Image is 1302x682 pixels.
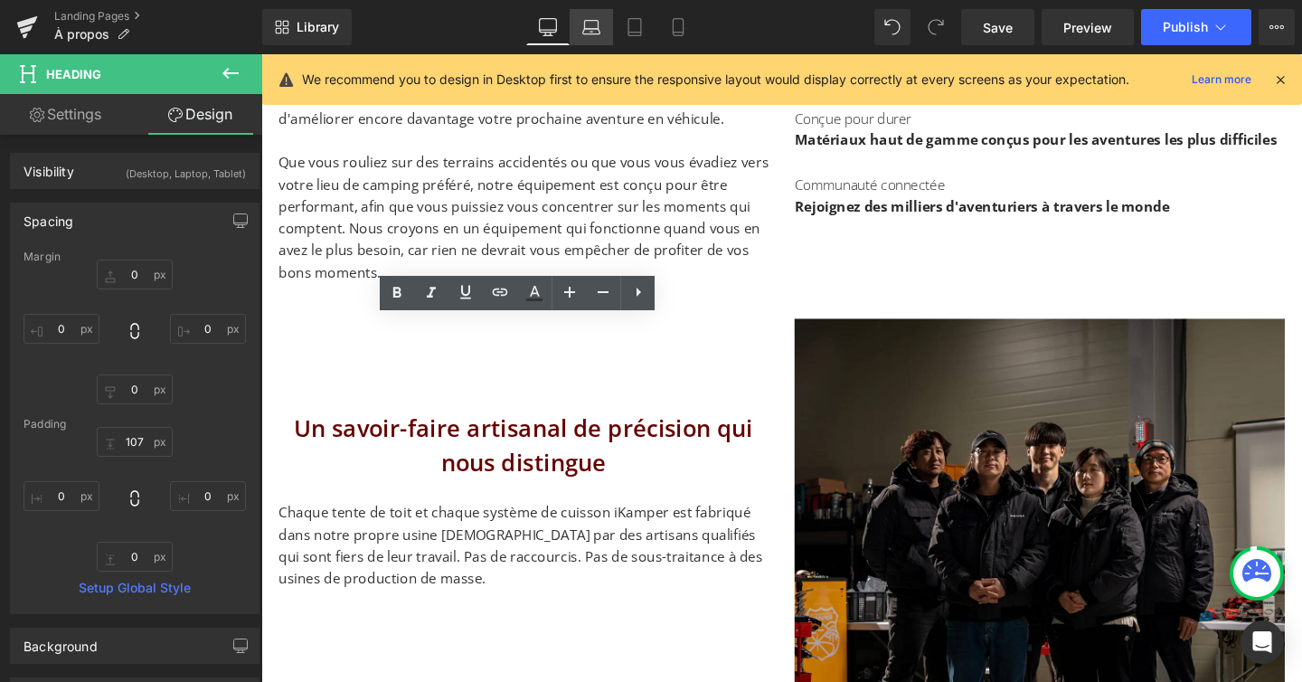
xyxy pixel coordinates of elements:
[874,9,910,45] button: Undo
[262,9,352,45] a: New Library
[1184,69,1259,90] a: Learn more
[170,481,246,511] input: 0
[561,80,1068,99] strong: Matériaux haut de gamme conçus pour les aventures les plus difficiles
[97,260,173,289] input: 0
[918,9,954,45] button: Redo
[983,18,1013,37] span: Save
[24,204,73,229] div: Spacing
[18,102,533,242] p: Que vous rouliez sur des terrains accidentés ou que vous vous évadiez vers votre lieu de camping ...
[1042,9,1134,45] a: Preview
[1141,9,1251,45] button: Publish
[526,9,570,45] a: Desktop
[613,9,656,45] a: Tablet
[54,9,262,24] a: Landing Pages
[170,314,246,344] input: 0
[24,581,246,595] a: Setup Global Style
[97,427,173,457] input: 0
[24,314,99,344] input: 0
[561,126,1076,149] p: Communauté connectée
[18,470,533,563] p: Chaque tente de toit et chaque système de cuisson iKamper est fabriqué dans notre propre usine [D...
[561,11,1009,31] strong: Né d'une passion pour l'exploration et les activités de plein air
[1163,20,1208,34] span: Publish
[18,374,533,448] h2: Un savoir-faire artisanal de précision qui nous distingue
[656,9,700,45] a: Mobile
[97,374,173,404] input: 0
[1259,9,1295,45] button: More
[24,251,246,263] div: Margin
[1241,620,1284,664] div: Open Intercom Messenger
[24,418,246,431] div: Padding
[1063,18,1112,37] span: Preview
[126,154,246,184] div: (Desktop, Laptop, Tablet)
[24,629,98,654] div: Background
[24,481,99,511] input: 0
[24,154,74,179] div: Visibility
[570,9,613,45] a: Laptop
[297,19,339,35] span: Library
[561,149,955,169] strong: Rejoignez des milliers d'aventuriers à travers le monde
[54,27,109,42] span: À propos
[302,70,1129,90] p: We recommend you to design in Desktop first to ensure the responsive layout would display correct...
[46,67,101,81] span: Heading
[97,542,173,572] input: 0
[135,94,266,135] a: Design
[561,56,1076,80] p: Conçue pour durer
